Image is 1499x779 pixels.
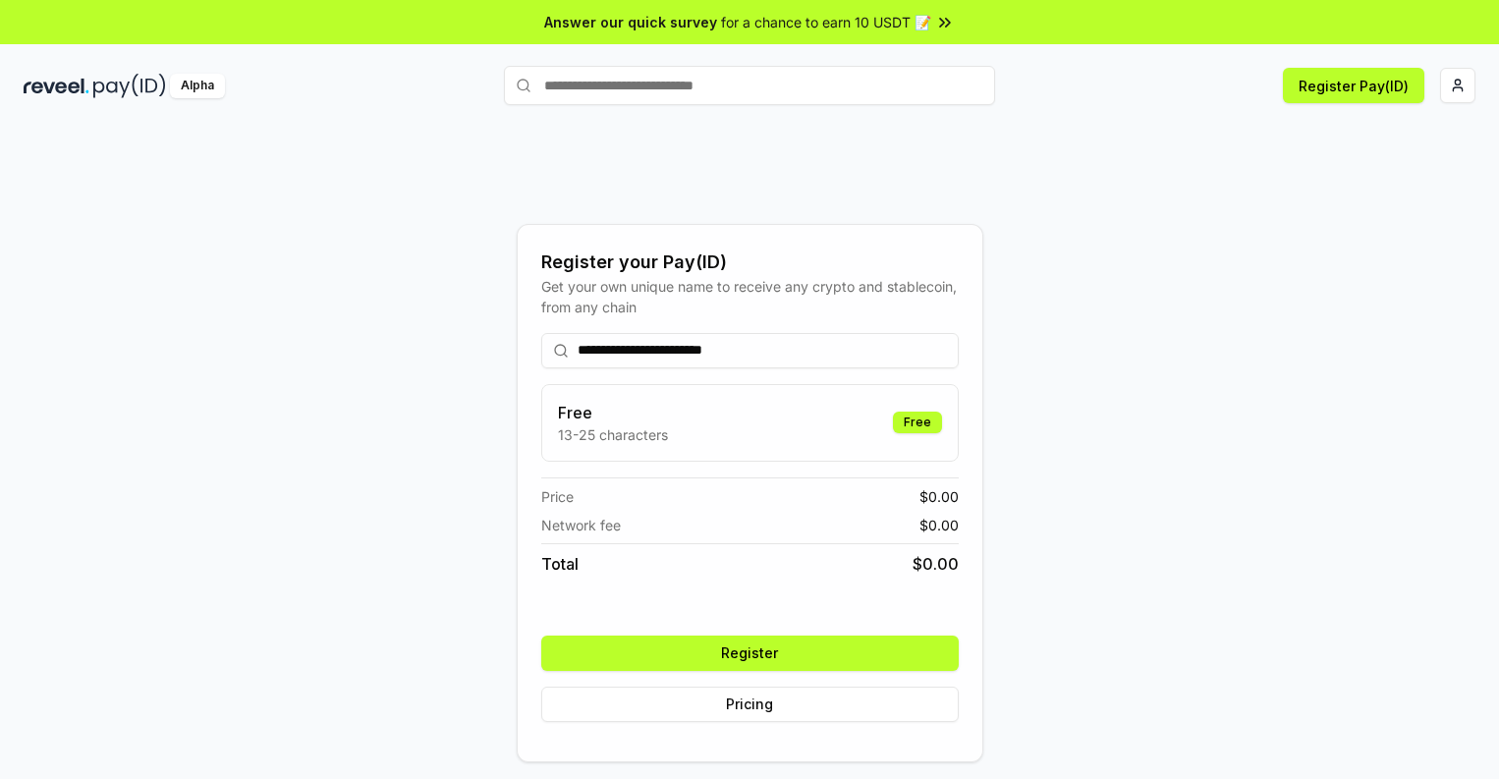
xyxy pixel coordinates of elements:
[170,74,225,98] div: Alpha
[541,276,959,317] div: Get your own unique name to receive any crypto and stablecoin, from any chain
[541,636,959,671] button: Register
[541,515,621,535] span: Network fee
[913,552,959,576] span: $ 0.00
[919,486,959,507] span: $ 0.00
[893,412,942,433] div: Free
[93,74,166,98] img: pay_id
[919,515,959,535] span: $ 0.00
[24,74,89,98] img: reveel_dark
[1283,68,1424,103] button: Register Pay(ID)
[541,552,579,576] span: Total
[721,12,931,32] span: for a chance to earn 10 USDT 📝
[558,401,668,424] h3: Free
[541,687,959,722] button: Pricing
[544,12,717,32] span: Answer our quick survey
[541,249,959,276] div: Register your Pay(ID)
[558,424,668,445] p: 13-25 characters
[541,486,574,507] span: Price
